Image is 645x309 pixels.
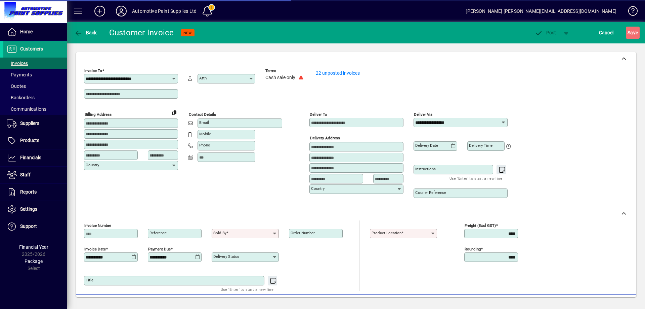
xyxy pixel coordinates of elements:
[19,244,48,250] span: Financial Year
[372,231,401,235] mat-label: Product location
[7,83,26,89] span: Quotes
[465,223,496,228] mat-label: Freight (excl GST)
[623,1,637,23] a: Knowledge Base
[20,172,31,177] span: Staff
[183,31,192,35] span: NEW
[415,167,436,171] mat-label: Instructions
[221,285,273,293] mat-hint: Use 'Enter' to start a new line
[109,27,174,38] div: Customer Invoice
[415,143,438,148] mat-label: Delivery date
[316,70,360,76] a: 22 unposted invoices
[20,189,37,195] span: Reports
[599,27,614,38] span: Cancel
[20,224,37,229] span: Support
[3,69,67,80] a: Payments
[3,80,67,92] a: Quotes
[3,103,67,115] a: Communications
[7,72,32,77] span: Payments
[414,112,432,117] mat-label: Deliver via
[265,69,306,73] span: Terms
[84,247,106,251] mat-label: Invoice date
[626,27,640,39] button: Save
[3,149,67,166] a: Financials
[213,254,239,259] mat-label: Delivery status
[89,5,111,17] button: Add
[3,92,67,103] a: Backorders
[3,184,67,201] a: Reports
[311,186,325,191] mat-label: Country
[84,223,111,228] mat-label: Invoice number
[628,27,638,38] span: ave
[20,121,39,126] span: Suppliers
[132,6,197,16] div: Automotive Paint Supplies Ltd
[86,163,99,167] mat-label: Country
[3,167,67,183] a: Staff
[67,27,104,39] app-page-header-button: Back
[531,27,560,39] button: Post
[465,247,481,251] mat-label: Rounding
[20,138,39,143] span: Products
[20,206,37,212] span: Settings
[449,174,502,182] mat-hint: Use 'Enter' to start a new line
[73,27,98,39] button: Back
[199,132,211,136] mat-label: Mobile
[3,218,67,235] a: Support
[3,24,67,40] a: Home
[310,112,327,117] mat-label: Deliver To
[199,76,207,80] mat-label: Attn
[466,6,616,16] div: [PERSON_NAME] [PERSON_NAME][EMAIL_ADDRESS][DOMAIN_NAME]
[74,30,97,35] span: Back
[86,278,93,282] mat-label: Title
[3,58,67,69] a: Invoices
[3,201,67,218] a: Settings
[265,75,295,80] span: Cash sale only
[628,30,630,35] span: S
[7,95,35,100] span: Backorders
[534,30,556,35] span: ost
[111,5,132,17] button: Profile
[415,190,446,195] mat-label: Courier Reference
[149,231,167,235] mat-label: Reference
[20,46,43,52] span: Customers
[3,115,67,132] a: Suppliers
[7,106,46,112] span: Communications
[291,231,315,235] mat-label: Order number
[20,29,33,34] span: Home
[169,107,180,118] button: Copy to Delivery address
[546,30,549,35] span: P
[20,155,41,160] span: Financials
[25,259,43,264] span: Package
[213,231,226,235] mat-label: Sold by
[597,27,615,39] button: Cancel
[469,143,492,148] mat-label: Delivery time
[84,68,102,73] mat-label: Invoice To
[7,61,28,66] span: Invoices
[199,120,209,125] mat-label: Email
[148,247,171,251] mat-label: Payment due
[3,132,67,149] a: Products
[199,143,210,147] mat-label: Phone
